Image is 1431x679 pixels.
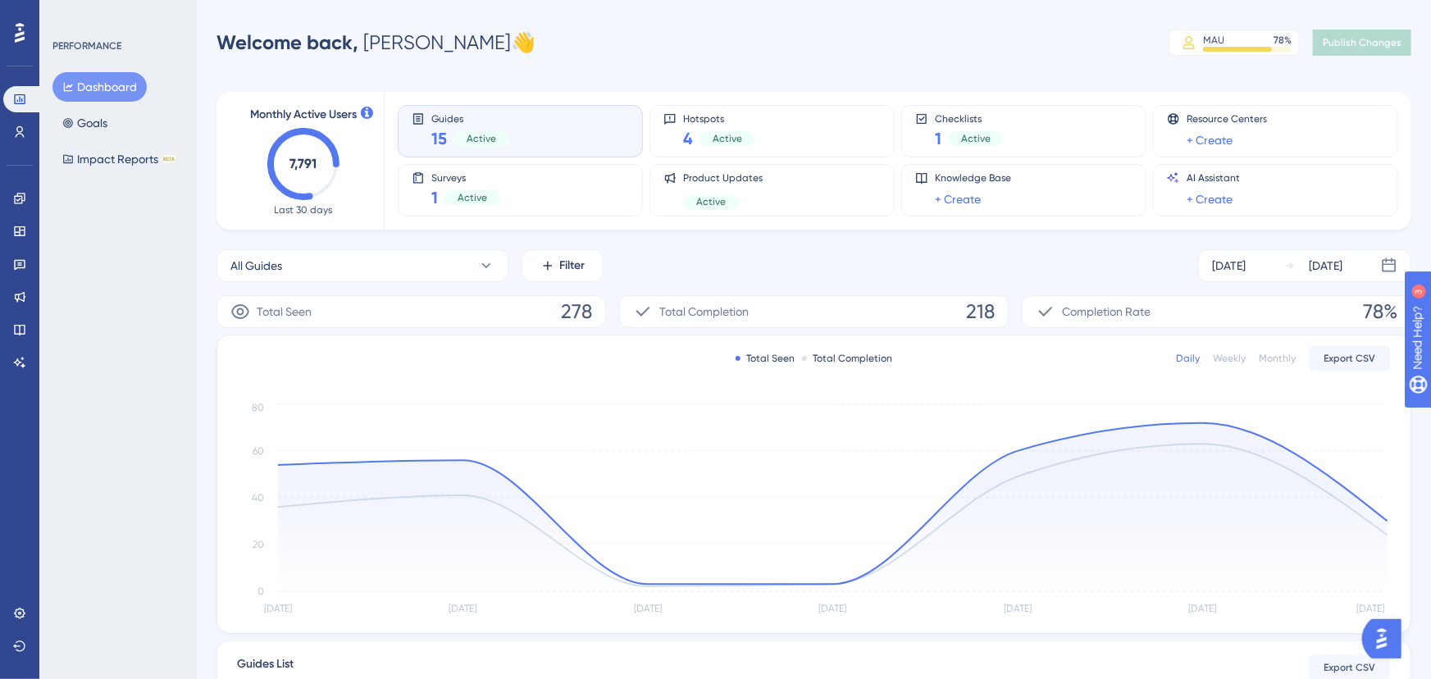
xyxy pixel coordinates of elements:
button: Export CSV [1309,345,1391,371]
tspan: 40 [252,492,264,504]
span: Active [961,132,991,145]
button: Filter [522,249,604,282]
tspan: 80 [252,402,264,413]
div: [PERSON_NAME] 👋 [216,30,535,56]
span: 278 [561,298,592,325]
div: Total Completion [802,352,893,365]
span: Checklists [935,112,1004,124]
div: PERFORMANCE [52,39,121,52]
span: Welcome back, [216,30,358,54]
div: MAU [1203,34,1224,47]
tspan: [DATE] [1189,604,1217,615]
span: Resource Centers [1187,112,1267,125]
tspan: [DATE] [819,604,847,615]
tspan: 20 [253,539,264,550]
a: + Create [1187,189,1233,209]
span: All Guides [230,256,282,276]
iframe: UserGuiding AI Assistant Launcher [1362,614,1411,663]
span: Export CSV [1324,352,1376,365]
text: 7,791 [290,156,317,171]
span: Active [696,195,726,208]
div: [DATE] [1212,256,1246,276]
button: Impact ReportsBETA [52,144,186,174]
div: [DATE] [1309,256,1342,276]
div: Total Seen [736,352,795,365]
button: Publish Changes [1313,30,1411,56]
span: Active [458,191,487,204]
span: Active [467,132,496,145]
span: Product Updates [683,171,763,185]
span: AI Assistant [1187,171,1240,185]
div: 3 [113,8,118,21]
tspan: [DATE] [449,604,477,615]
tspan: [DATE] [634,604,662,615]
span: 1 [431,186,438,209]
a: + Create [1187,130,1233,150]
span: Publish Changes [1323,36,1401,49]
tspan: [DATE] [1004,604,1032,615]
span: Monthly Active Users [250,105,357,125]
tspan: [DATE] [1356,604,1384,615]
span: Total Seen [257,302,312,321]
span: Export CSV [1324,661,1376,674]
a: + Create [935,189,981,209]
span: 1 [935,127,941,150]
button: All Guides [216,249,508,282]
span: 15 [431,127,447,150]
div: Weekly [1213,352,1246,365]
span: Surveys [431,171,500,183]
span: Active [713,132,742,145]
button: Goals [52,108,117,138]
span: 78% [1363,298,1397,325]
tspan: 0 [257,586,264,597]
tspan: 60 [253,445,264,457]
span: Total Completion [659,302,749,321]
div: 78 % [1274,34,1292,47]
div: Monthly [1259,352,1296,365]
tspan: [DATE] [264,604,292,615]
button: Dashboard [52,72,147,102]
span: 4 [683,127,693,150]
span: 218 [966,298,995,325]
span: Hotspots [683,112,755,124]
div: BETA [162,155,176,163]
span: Need Help? [39,4,103,24]
span: Completion Rate [1062,302,1151,321]
div: Daily [1176,352,1200,365]
span: Filter [560,256,586,276]
span: Last 30 days [275,203,333,216]
span: Knowledge Base [935,171,1011,185]
span: Guides [431,112,509,124]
